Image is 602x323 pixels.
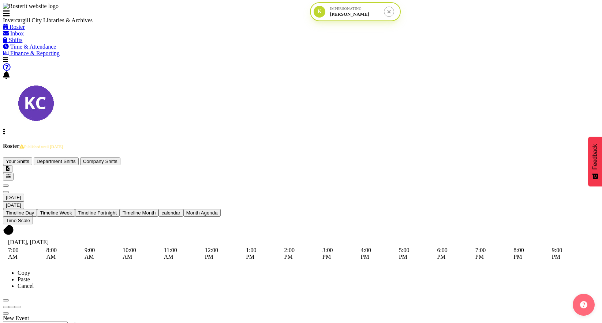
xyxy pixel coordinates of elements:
h4: Roster [3,143,599,149]
span: Inbox [10,30,24,37]
button: Timeline Week [37,209,75,217]
span: [DATE] [6,195,21,200]
span: Timeline Fortnight [78,210,117,216]
span: Published until [DATE] [19,144,63,149]
span: Time & Attendance [10,43,56,50]
span: Shifts [9,37,22,43]
span: 4:00 PM [360,247,371,260]
span: Company Shifts [83,159,117,164]
span: Time Scale [6,218,30,223]
span: 10:00 AM [123,247,136,260]
button: Fortnight [75,209,120,217]
span: 5:00 PM [399,247,409,260]
button: Timeline Month [120,209,159,217]
span: 8:00 PM [513,247,524,260]
span: [DATE], [DATE] [8,239,49,245]
span: Feedback [592,144,598,170]
span: 9:00 AM [85,247,95,260]
button: Filter Shifts [3,173,14,180]
a: Shifts [3,37,22,43]
img: keyu-chen11672.jpg [18,85,54,121]
button: Close [3,299,9,301]
span: [DATE] [6,202,21,208]
span: Timeline Day [6,210,34,216]
button: Stop impersonation [384,7,394,17]
span: 6:00 PM [437,247,447,260]
li: Copy [18,270,599,276]
div: Invercargill City Libraries & Archives [3,17,113,24]
button: Department Shifts [34,157,79,165]
span: Timeline Month [123,210,156,216]
span: Month Agenda [186,210,218,216]
span: 1:00 PM [246,247,256,260]
button: Today [3,201,24,209]
button: Next [3,191,9,193]
button: Feedback - Show survey [588,137,602,186]
button: Month Agenda [183,209,221,217]
button: Timeline Day [3,209,37,217]
span: 7:00 AM [8,247,18,260]
span: Roster [10,24,25,30]
span: 2:00 PM [284,247,295,260]
span: 11:00 AM [164,247,177,260]
button: Previous [3,185,9,187]
span: 8:00 AM [46,247,56,260]
button: Time Scale [3,217,33,224]
span: 7:00 PM [475,247,486,260]
div: New Event [3,315,186,322]
button: Download a PDF of the roster for the current day [3,165,12,173]
span: Your Shifts [6,159,29,164]
div: October 7, 2025 [3,194,599,201]
button: Your Shifts [3,157,32,165]
span: 12:00 PM [205,247,218,260]
a: Finance & Reporting [3,50,60,56]
div: previous period [3,180,599,187]
span: 3:00 PM [322,247,333,260]
a: Inbox [3,30,24,37]
button: Close [3,312,9,315]
img: Rosterit website logo [3,3,59,9]
span: Timeline Week [40,210,72,216]
span: Department Shifts [37,159,76,164]
button: October 2025 [3,194,24,201]
div: Timeline Day of October 7, 2025 [3,180,599,264]
span: calendar [161,210,180,216]
a: Roster [3,24,25,30]
span: 9:00 PM [552,247,562,260]
div: next period [3,187,599,194]
li: Paste [18,276,599,283]
a: Time & Attendance [3,43,56,50]
li: Cancel [18,283,599,289]
button: Month [158,209,183,217]
img: help-xxl-2.png [580,301,587,308]
button: Company Shifts [80,157,120,165]
span: Finance & Reporting [10,50,60,56]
